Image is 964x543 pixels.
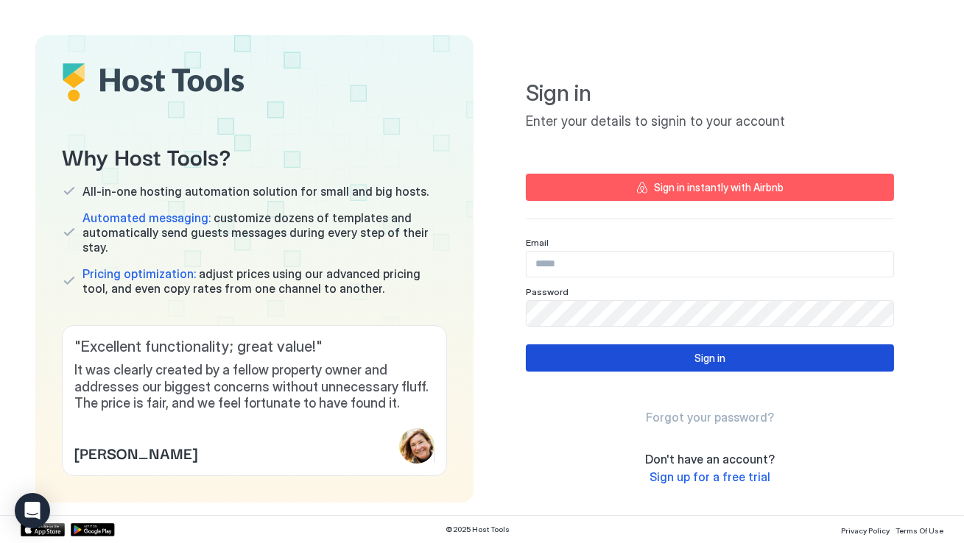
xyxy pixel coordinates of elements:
div: Open Intercom Messenger [15,493,50,528]
span: © 2025 Host Tools [446,525,510,534]
span: Privacy Policy [841,526,890,535]
button: Sign in instantly with Airbnb [526,174,894,201]
span: Pricing optimization: [82,266,196,281]
span: adjust prices using our advanced pricing tool, and even copy rates from one channel to another. [82,266,447,296]
div: Sign in instantly with Airbnb [654,180,784,195]
span: Email [526,237,549,248]
span: Why Host Tools? [62,139,447,172]
span: " Excellent functionality; great value! " [74,338,434,356]
a: Privacy Policy [841,522,890,537]
span: Terms Of Use [896,526,943,535]
span: customize dozens of templates and automatically send guests messages during every step of their s... [82,210,447,255]
span: [PERSON_NAME] [74,441,197,464]
span: Don't have an account? [645,452,775,466]
span: All-in-one hosting automation solution for small and big hosts. [82,184,429,199]
span: Automated messaging: [82,210,211,225]
a: Google Play Store [71,523,115,536]
span: It was clearly created by a fellow property owner and addresses our biggest concerns without unne... [74,362,434,412]
span: Password [526,286,569,297]
span: Sign up for a free trial [650,469,770,484]
div: profile [399,428,434,464]
a: Terms Of Use [896,522,943,537]
div: Sign in [694,350,725,366]
a: Forgot your password? [646,410,774,425]
span: Enter your details to signin to your account [526,113,894,130]
a: App Store [21,523,65,536]
input: Input Field [527,301,893,326]
span: Forgot your password? [646,410,774,425]
button: Sign in [526,344,894,372]
input: Input Field [527,252,893,277]
span: Sign in [526,79,894,107]
a: Sign up for a free trial [650,469,770,485]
